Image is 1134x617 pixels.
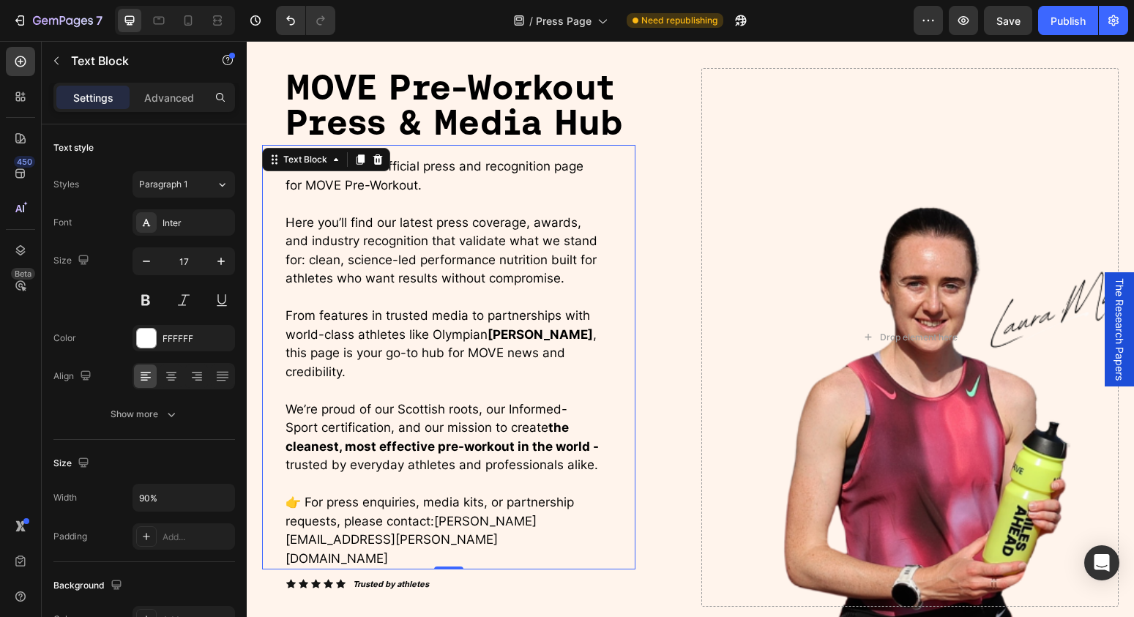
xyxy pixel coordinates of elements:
[39,29,387,99] p: ⁠⁠⁠⁠⁠⁠⁠
[139,178,188,191] span: Paragraph 1
[6,6,109,35] button: 7
[53,367,94,386] div: Align
[73,90,113,105] p: Settings
[96,12,102,29] p: 7
[39,361,352,432] span: We’re proud of our Scottish roots, our Informed-Sport certification, and our mission to create tr...
[1051,13,1086,29] div: Publish
[53,576,125,596] div: Background
[53,332,75,345] div: Color
[53,401,235,427] button: Show more
[144,90,194,105] p: Advanced
[133,171,235,198] button: Paragraph 1
[996,15,1021,27] span: Save
[53,251,92,271] div: Size
[71,52,195,70] p: Text Block
[163,332,231,345] div: FFFFFF
[53,216,72,229] div: Font
[14,156,35,168] div: 450
[133,485,234,511] input: Auto
[276,6,335,35] div: Undo/Redo
[163,217,231,230] div: Inter
[163,531,231,544] div: Add...
[39,174,351,245] span: Here you’ll find our latest press coverage, awards, and industry recognition that validate what w...
[53,530,87,543] div: Padding
[39,267,350,338] span: From features in trusted media to partnerships with world-class athletes like Olympian , this pag...
[641,14,717,27] span: Need republishing
[53,141,94,154] div: Text style
[1084,545,1119,580] div: Open Intercom Messenger
[984,6,1032,35] button: Save
[536,13,592,29] span: Press Page
[106,538,182,548] strong: Trusted by athletes
[37,27,389,100] h2: Rich Text Editor. Editing area: main
[37,115,354,528] div: Rich Text Editor. Editing area: main
[633,291,711,302] div: Drop element here
[39,118,337,152] span: Welcome to the official press and recognition page for MOVE Pre-Workout.
[39,26,376,101] span: MOVE Pre-Workout Press & Media Hub
[247,41,1134,617] iframe: Design area
[53,491,77,504] div: Width
[241,286,346,301] strong: [PERSON_NAME]
[111,407,179,422] div: Show more
[529,13,533,29] span: /
[1038,6,1098,35] button: Publish
[53,178,79,191] div: Styles
[34,112,83,125] div: Text Block
[39,379,352,413] strong: the cleanest, most effective pre-workout in the world -
[39,454,327,487] span: 👉 For press enquiries, media kits, or partnership requests, please contact:
[39,473,290,525] span: [PERSON_NAME][EMAIL_ADDRESS][PERSON_NAME][DOMAIN_NAME]
[11,268,35,280] div: Beta
[865,237,880,340] span: The Research Papers
[53,454,92,474] div: Size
